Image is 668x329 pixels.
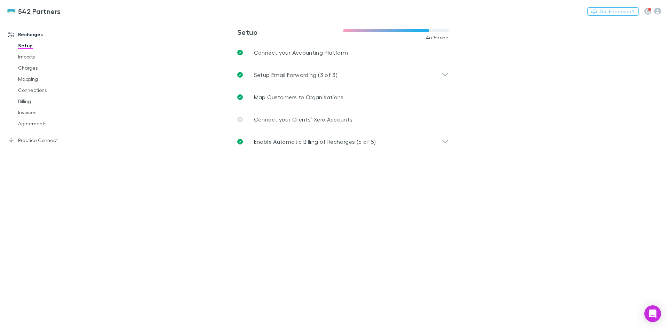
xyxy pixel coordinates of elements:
a: Agreements [11,118,94,129]
div: Enable Automatic Billing of Recharges (5 of 5) [232,131,454,153]
p: Setup Email Forwarding (3 of 3) [254,71,337,79]
p: Connect your Clients’ Xero Accounts [254,115,353,124]
h3: 542 Partners [18,7,61,15]
a: Connect your Accounting Platform [232,41,454,64]
div: Setup Email Forwarding (3 of 3) [232,64,454,86]
a: Mapping [11,73,94,85]
a: Setup [11,40,94,51]
button: Got Feedback? [587,7,639,16]
span: 4 of 5 done [426,35,449,40]
a: Practice Connect [1,135,94,146]
a: Billing [11,96,94,107]
p: Connect your Accounting Platform [254,48,348,57]
a: Imports [11,51,94,62]
a: Connections [11,85,94,96]
a: Connect your Clients’ Xero Accounts [232,108,454,131]
img: 542 Partners's Logo [7,7,15,15]
p: Enable Automatic Billing of Recharges (5 of 5) [254,138,376,146]
a: Map Customers to Organisations [232,86,454,108]
div: Open Intercom Messenger [644,305,661,322]
a: 542 Partners [3,3,65,19]
a: Recharges [1,29,94,40]
a: Charges [11,62,94,73]
h3: Setup [237,28,343,36]
p: Map Customers to Organisations [254,93,344,101]
a: Invoices [11,107,94,118]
